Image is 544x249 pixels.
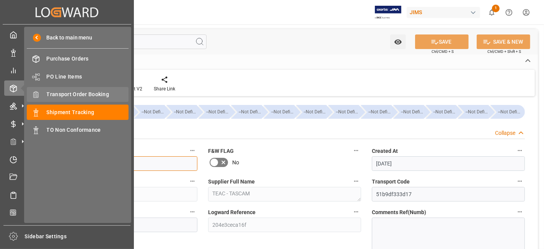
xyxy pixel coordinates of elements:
img: Exertis%20JAM%20-%20Email%20Logo.jpg_1722504956.jpg [375,6,401,19]
div: Collapse [495,129,515,137]
button: SAVE & NEW [477,34,530,49]
a: Document Management [4,170,130,185]
div: --Not Defined-- [296,105,327,119]
button: JAM Shipment Number [187,207,197,217]
span: No [232,159,239,167]
a: Data Management [4,45,130,60]
input: DD-MM-YYYY [372,156,525,171]
button: Logward Reference [351,207,361,217]
div: --Not Defined-- [393,105,424,119]
span: Transport Code [372,178,410,186]
span: Logward Reference [208,208,256,216]
div: --Not Defined-- [264,105,294,119]
button: Supplier Full Name [351,176,361,186]
button: Comments Ref(Numb) [515,207,525,217]
div: Share Link [154,85,175,92]
button: Created At [515,146,525,156]
div: --Not Defined-- [328,105,359,119]
a: My Cockpit [4,27,130,42]
a: Sailing Schedules [4,187,130,202]
button: Transport Code [515,176,525,186]
span: Shipment Tracking [47,108,129,116]
div: --Not Defined-- [271,105,294,119]
button: Help Center [500,4,518,21]
span: PO Line Items [47,73,129,81]
div: --Not Defined-- [304,105,327,119]
a: Shipment Tracking [27,105,129,120]
button: F&W FLAG [351,146,361,156]
button: JAM Reference Number [187,146,197,156]
div: --Not Defined-- [466,105,489,119]
a: PO Line Items [27,69,129,84]
div: --Not Defined-- [361,105,391,119]
span: 1 [492,5,500,12]
div: --Not Defined-- [142,105,165,119]
div: --Not Defined-- [433,105,456,119]
span: Created At [372,147,398,155]
div: --Not Defined-- [401,105,424,119]
span: TO Non Conformance [47,126,129,134]
span: Back to main menu [41,34,93,42]
span: Comments Ref(Numb) [372,208,426,216]
div: --Not Defined-- [490,105,525,119]
div: --Not Defined-- [206,105,229,119]
div: --Not Defined-- [174,105,197,119]
div: --Not Defined-- [368,105,391,119]
textarea: TEAC - TASCAM [208,187,361,201]
div: --Not Defined-- [498,105,521,119]
button: open menu [390,34,406,49]
button: SAVE [415,34,469,49]
button: show 1 new notifications [483,4,500,21]
span: Purchase Orders [47,55,129,63]
div: --Not Defined-- [231,105,262,119]
div: --Not Defined-- [239,105,262,119]
div: JIMS [407,7,480,18]
button: JIMS [407,5,483,20]
div: --Not Defined-- [426,105,456,119]
a: Transport Order Booking [27,87,129,102]
span: Supplier Full Name [208,178,255,186]
span: Sidebar Settings [25,233,131,241]
span: Ctrl/CMD + S [432,49,454,54]
button: Supplier Number [187,176,197,186]
a: TO Non Conformance [27,123,129,138]
div: --Not Defined-- [166,105,197,119]
div: --Not Defined-- [134,105,165,119]
div: --Not Defined-- [458,105,489,119]
span: Transport Order Booking [47,90,129,98]
a: Timeslot Management V2 [4,152,130,167]
a: CO2 Calculator [4,205,130,220]
a: Purchase Orders [27,51,129,66]
div: --Not Defined-- [199,105,229,119]
a: My Reports [4,63,130,78]
div: --Not Defined-- [336,105,359,119]
span: Ctrl/CMD + Shift + S [487,49,521,54]
span: F&W FLAG [208,147,234,155]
